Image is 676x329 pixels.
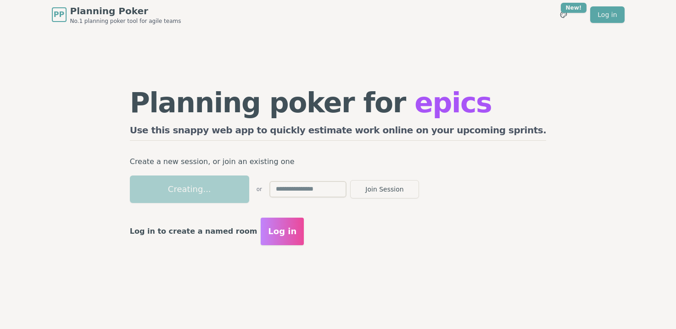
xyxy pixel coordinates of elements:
h2: Use this snappy web app to quickly estimate work online on your upcoming sprints. [130,124,547,141]
span: or [257,186,262,193]
span: Planning Poker [70,5,181,17]
span: No.1 planning poker tool for agile teams [70,17,181,25]
p: Create a new session, or join an existing one [130,155,547,168]
div: New! [561,3,587,13]
p: Log in to create a named room [130,225,257,238]
h1: Planning poker for [130,89,547,116]
span: Log in [268,225,296,238]
span: PP [54,9,64,20]
button: New! [555,6,572,23]
a: Log in [590,6,624,23]
button: Join Session [350,180,419,198]
a: PPPlanning PokerNo.1 planning poker tool for agile teams [52,5,181,25]
span: epics [414,87,492,119]
button: Log in [261,218,304,245]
